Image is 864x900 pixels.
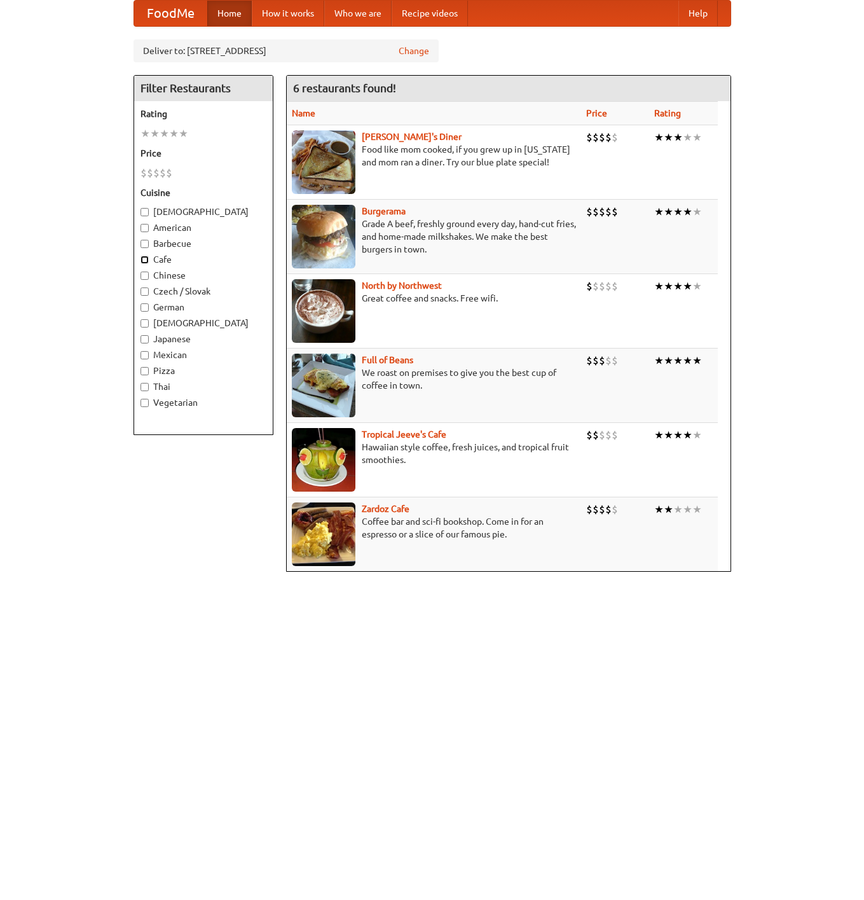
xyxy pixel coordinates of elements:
[141,237,266,250] label: Barbecue
[612,205,618,219] li: $
[692,279,702,293] li: ★
[141,319,149,328] input: [DEMOGRAPHIC_DATA]
[599,428,605,442] li: $
[134,1,207,26] a: FoodMe
[362,280,442,291] a: North by Northwest
[362,355,413,365] b: Full of Beans
[593,502,599,516] li: $
[141,399,149,407] input: Vegetarian
[664,354,673,368] li: ★
[654,428,664,442] li: ★
[605,279,612,293] li: $
[160,166,166,180] li: $
[141,335,149,343] input: Japanese
[654,130,664,144] li: ★
[141,349,266,361] label: Mexican
[292,354,355,417] img: beans.jpg
[362,504,409,514] a: Zardoz Cafe
[605,428,612,442] li: $
[362,429,446,440] a: Tropical Jeeve's Cafe
[141,285,266,298] label: Czech / Slovak
[664,205,673,219] li: ★
[673,279,683,293] li: ★
[134,39,439,62] div: Deliver to: [STREET_ADDRESS]
[673,428,683,442] li: ★
[292,205,355,268] img: burgerama.jpg
[141,333,266,345] label: Japanese
[141,367,149,375] input: Pizza
[207,1,252,26] a: Home
[612,354,618,368] li: $
[692,354,702,368] li: ★
[586,279,593,293] li: $
[141,208,149,216] input: [DEMOGRAPHIC_DATA]
[586,205,593,219] li: $
[141,221,266,234] label: American
[292,428,355,492] img: jeeves.jpg
[141,256,149,264] input: Cafe
[141,166,147,180] li: $
[141,269,266,282] label: Chinese
[292,218,576,256] p: Grade A beef, freshly ground every day, hand-cut fries, and home-made milkshakes. We make the bes...
[141,224,149,232] input: American
[292,292,576,305] p: Great coffee and snacks. Free wifi.
[169,127,179,141] li: ★
[605,354,612,368] li: $
[153,166,160,180] li: $
[586,428,593,442] li: $
[612,130,618,144] li: $
[664,279,673,293] li: ★
[673,205,683,219] li: ★
[399,45,429,57] a: Change
[599,130,605,144] li: $
[683,502,692,516] li: ★
[683,205,692,219] li: ★
[141,186,266,199] h5: Cuisine
[612,502,618,516] li: $
[586,354,593,368] li: $
[141,317,266,329] label: [DEMOGRAPHIC_DATA]
[147,166,153,180] li: $
[141,287,149,296] input: Czech / Slovak
[683,354,692,368] li: ★
[586,502,593,516] li: $
[179,127,188,141] li: ★
[141,253,266,266] label: Cafe
[683,428,692,442] li: ★
[141,107,266,120] h5: Rating
[141,364,266,377] label: Pizza
[612,279,618,293] li: $
[141,127,150,141] li: ★
[362,206,406,216] a: Burgerama
[673,502,683,516] li: ★
[292,108,315,118] a: Name
[593,428,599,442] li: $
[141,380,266,393] label: Thai
[678,1,718,26] a: Help
[599,502,605,516] li: $
[599,279,605,293] li: $
[292,502,355,566] img: zardoz.jpg
[150,127,160,141] li: ★
[654,502,664,516] li: ★
[599,205,605,219] li: $
[673,130,683,144] li: ★
[692,205,702,219] li: ★
[654,279,664,293] li: ★
[683,279,692,293] li: ★
[599,354,605,368] li: $
[141,396,266,409] label: Vegetarian
[362,132,462,142] a: [PERSON_NAME]'s Diner
[141,205,266,218] label: [DEMOGRAPHIC_DATA]
[141,240,149,248] input: Barbecue
[586,130,593,144] li: $
[612,428,618,442] li: $
[293,82,396,94] ng-pluralize: 6 restaurants found!
[664,130,673,144] li: ★
[292,130,355,194] img: sallys.jpg
[654,354,664,368] li: ★
[593,205,599,219] li: $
